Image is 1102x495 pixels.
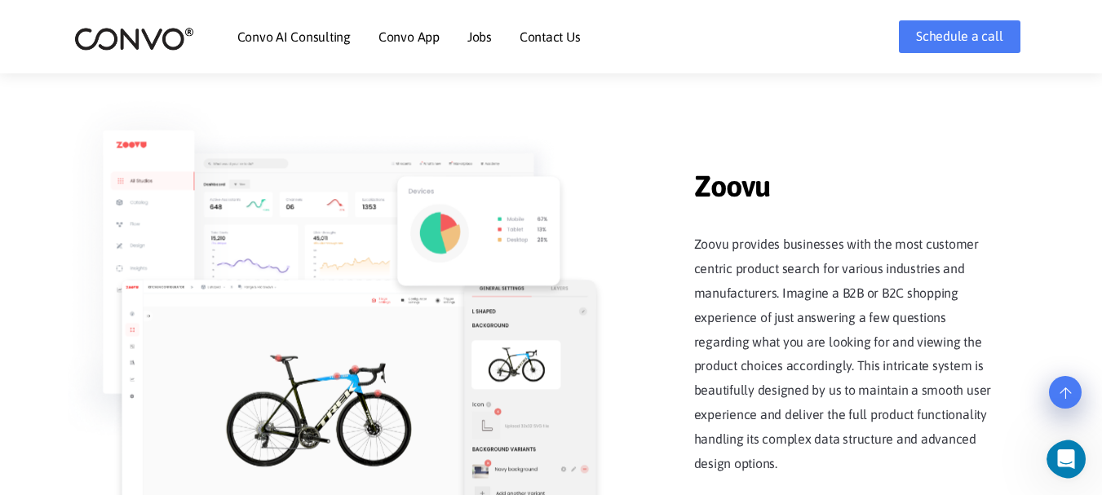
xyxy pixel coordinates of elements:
[74,26,194,51] img: logo_2.png
[520,30,581,43] a: Contact Us
[237,30,351,43] a: Convo AI Consulting
[899,20,1020,53] a: Schedule a call
[694,144,1004,208] span: Zoovu
[694,232,1004,476] p: Zoovu provides businesses with the most customer centric product search for various industries an...
[467,30,492,43] a: Jobs
[1047,440,1097,479] iframe: Intercom live chat
[378,30,440,43] a: Convo App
